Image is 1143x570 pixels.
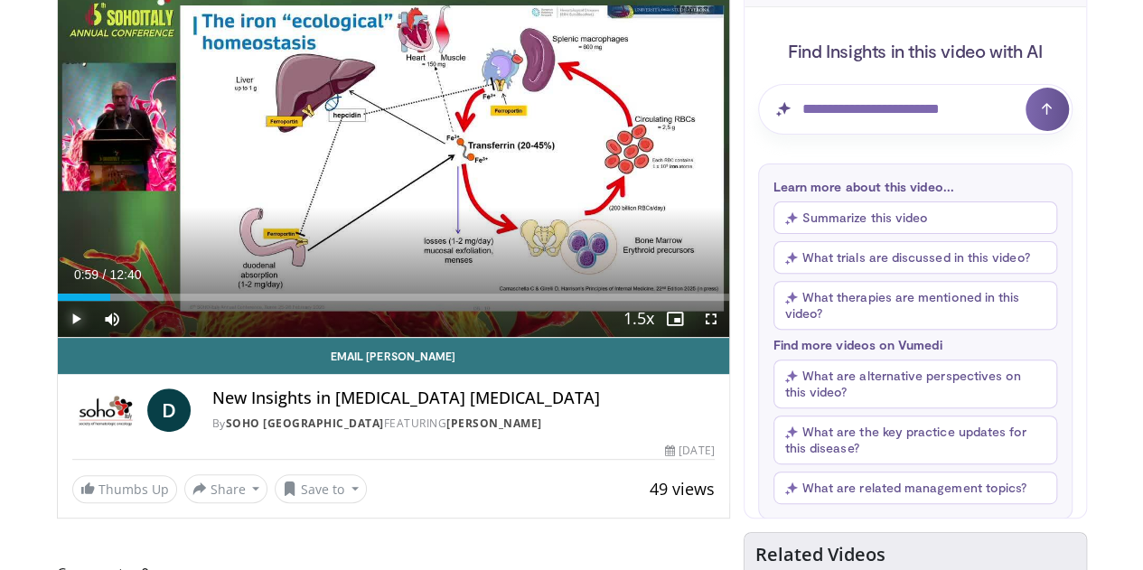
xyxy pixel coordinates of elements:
button: What are related management topics? [773,472,1057,504]
span: / [103,267,107,282]
p: Find more videos on Vumedi [773,337,1057,352]
button: Fullscreen [693,301,729,337]
div: [DATE] [665,443,714,459]
button: What are alternative perspectives on this video? [773,360,1057,408]
button: Summarize this video [773,201,1057,234]
button: Play [58,301,94,337]
a: [PERSON_NAME] [446,416,542,431]
button: What are the key practice updates for this disease? [773,416,1057,464]
h4: New Insights in [MEDICAL_DATA] [MEDICAL_DATA] [212,388,715,408]
button: What therapies are mentioned in this video? [773,281,1057,330]
button: Save to [275,474,367,503]
input: Question for AI [758,84,1073,135]
h4: Related Videos [755,544,885,565]
a: Thumbs Up [72,475,177,503]
button: Share [184,474,268,503]
div: By FEATURING [212,416,715,432]
button: Enable picture-in-picture mode [657,301,693,337]
p: Learn more about this video... [773,179,1057,194]
span: 49 views [650,478,715,500]
a: Email [PERSON_NAME] [58,338,729,374]
div: Progress Bar [58,294,729,301]
h4: Find Insights in this video with AI [758,39,1073,62]
button: What trials are discussed in this video? [773,241,1057,274]
span: 0:59 [74,267,98,282]
img: SOHO Italy [72,388,140,432]
a: D [147,388,191,432]
span: 12:40 [109,267,141,282]
button: Playback Rate [621,301,657,337]
button: Mute [94,301,130,337]
a: SOHO [GEOGRAPHIC_DATA] [226,416,384,431]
